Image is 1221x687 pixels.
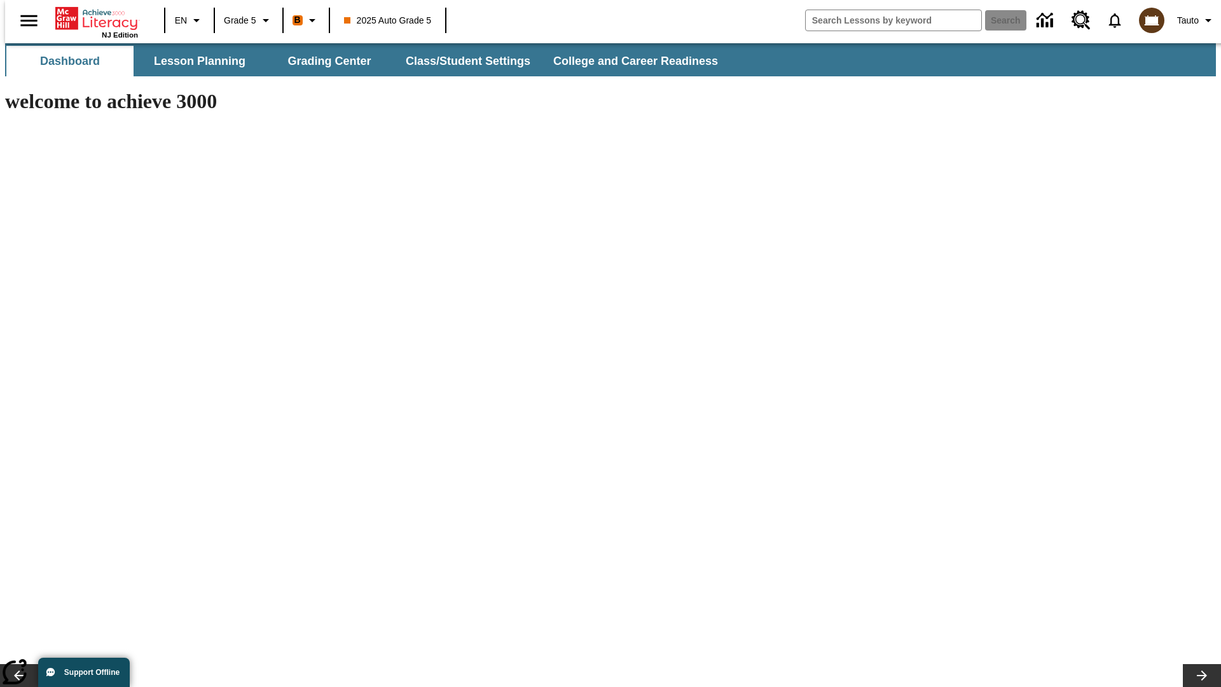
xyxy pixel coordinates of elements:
div: SubNavbar [5,46,729,76]
span: 2025 Auto Grade 5 [344,14,432,27]
span: B [294,12,301,28]
button: Lesson Planning [136,46,263,76]
button: Class/Student Settings [396,46,541,76]
a: Notifications [1098,4,1131,37]
a: Resource Center, Will open in new tab [1064,3,1098,38]
button: Boost Class color is orange. Change class color [287,9,325,32]
div: SubNavbar [5,43,1216,76]
button: Support Offline [38,658,130,687]
button: Dashboard [6,46,134,76]
span: Grade 5 [224,14,256,27]
button: Open side menu [10,2,48,39]
input: search field [806,10,981,31]
button: Select a new avatar [1131,4,1172,37]
span: Tauto [1177,14,1199,27]
img: avatar image [1139,8,1164,33]
button: Profile/Settings [1172,9,1221,32]
a: Data Center [1029,3,1064,38]
button: Language: EN, Select a language [169,9,210,32]
span: NJ Edition [102,31,138,39]
span: EN [175,14,187,27]
button: College and Career Readiness [543,46,728,76]
div: Home [55,4,138,39]
button: Grading Center [266,46,393,76]
span: Support Offline [64,668,120,677]
h1: welcome to achieve 3000 [5,90,851,113]
button: Lesson carousel, Next [1183,664,1221,687]
a: Home [55,6,138,31]
button: Grade: Grade 5, Select a grade [219,9,279,32]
